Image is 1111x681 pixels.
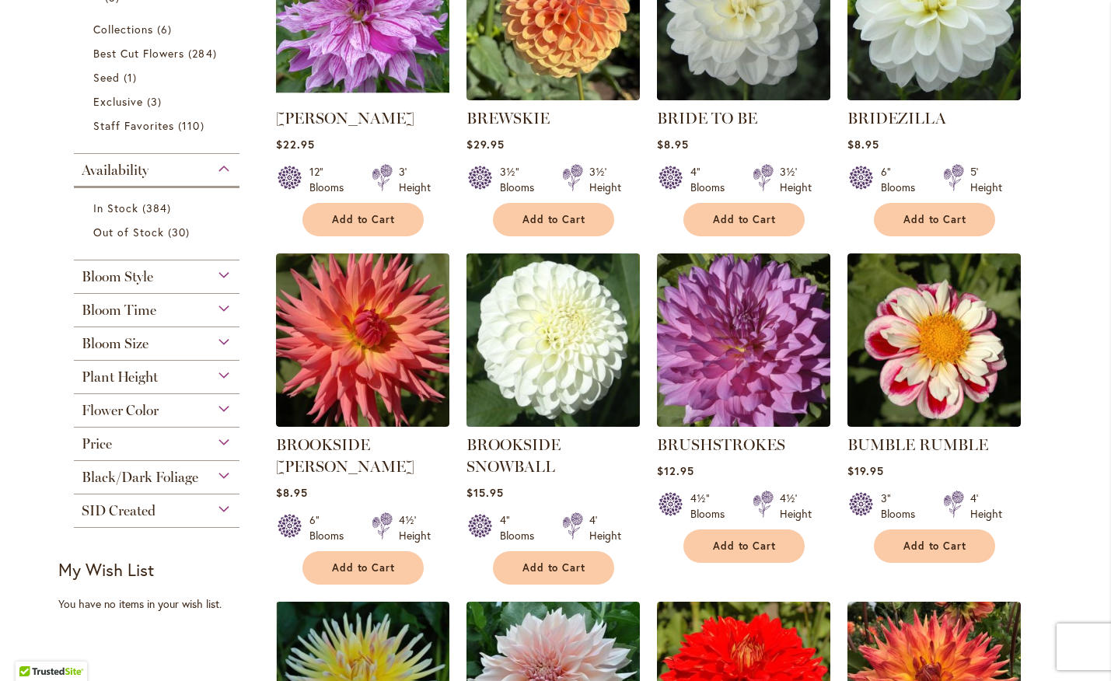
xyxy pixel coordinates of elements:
[847,109,946,127] a: BRIDEZILLA
[683,203,805,236] button: Add to Cart
[522,561,586,574] span: Add to Cart
[657,137,689,152] span: $8.95
[82,368,158,386] span: Plant Height
[302,203,424,236] button: Add to Cart
[466,89,640,103] a: BREWSKIE
[58,558,154,581] strong: My Wish List
[847,415,1021,430] a: BUMBLE RUMBLE
[12,626,55,669] iframe: Launch Accessibility Center
[847,463,884,478] span: $19.95
[903,540,967,553] span: Add to Cart
[589,512,621,543] div: 4' Height
[82,335,148,352] span: Bloom Size
[276,415,449,430] a: BROOKSIDE CHERI
[874,529,995,563] button: Add to Cart
[147,93,166,110] span: 3
[168,224,194,240] span: 30
[276,253,449,427] img: BROOKSIDE CHERI
[309,512,353,543] div: 6" Blooms
[82,469,198,486] span: Black/Dark Foliage
[332,561,396,574] span: Add to Cart
[589,164,621,195] div: 3½' Height
[462,250,644,431] img: BROOKSIDE SNOWBALL
[178,117,208,134] span: 110
[847,89,1021,103] a: BRIDEZILLA
[302,551,424,585] button: Add to Cart
[881,164,924,195] div: 6" Blooms
[93,117,225,134] a: Staff Favorites
[93,21,225,37] a: Collections
[276,485,308,500] span: $8.95
[309,164,353,195] div: 12" Blooms
[500,164,543,195] div: 3½" Blooms
[93,93,225,110] a: Exclusive
[276,137,315,152] span: $22.95
[466,435,561,476] a: BROOKSIDE SNOWBALL
[93,46,185,61] span: Best Cut Flowers
[157,21,176,37] span: 6
[657,89,830,103] a: BRIDE TO BE
[93,225,165,239] span: Out of Stock
[188,45,220,61] span: 284
[332,213,396,226] span: Add to Cart
[657,463,694,478] span: $12.95
[657,109,757,127] a: BRIDE TO BE
[124,69,141,86] span: 1
[657,253,830,427] img: BRUSHSTROKES
[82,268,153,285] span: Bloom Style
[93,200,225,216] a: In Stock 384
[82,402,159,419] span: Flower Color
[93,22,154,37] span: Collections
[713,540,777,553] span: Add to Cart
[466,137,505,152] span: $29.95
[399,164,431,195] div: 3' Height
[780,164,812,195] div: 3½' Height
[903,213,967,226] span: Add to Cart
[466,415,640,430] a: BROOKSIDE SNOWBALL
[970,491,1002,522] div: 4' Height
[657,435,785,454] a: BRUSHSTROKES
[58,596,266,612] div: You have no items in your wish list.
[276,435,414,476] a: BROOKSIDE [PERSON_NAME]
[93,94,143,109] span: Exclusive
[82,435,112,452] span: Price
[142,200,175,216] span: 384
[780,491,812,522] div: 4½' Height
[970,164,1002,195] div: 5' Height
[881,491,924,522] div: 3" Blooms
[93,70,120,85] span: Seed
[399,512,431,543] div: 4½' Height
[522,213,586,226] span: Add to Cart
[493,203,614,236] button: Add to Cart
[847,435,988,454] a: BUMBLE RUMBLE
[847,253,1021,427] img: BUMBLE RUMBLE
[874,203,995,236] button: Add to Cart
[466,109,550,127] a: BREWSKIE
[466,485,504,500] span: $15.95
[500,512,543,543] div: 4" Blooms
[690,491,734,522] div: 4½" Blooms
[276,89,449,103] a: Brandon Michael
[82,302,156,319] span: Bloom Time
[847,137,879,152] span: $8.95
[93,118,175,133] span: Staff Favorites
[93,45,225,61] a: Best Cut Flowers
[713,213,777,226] span: Add to Cart
[93,201,138,215] span: In Stock
[82,502,155,519] span: SID Created
[93,224,225,240] a: Out of Stock 30
[93,69,225,86] a: Seed
[690,164,734,195] div: 4" Blooms
[276,109,414,127] a: [PERSON_NAME]
[82,162,148,179] span: Availability
[493,551,614,585] button: Add to Cart
[683,529,805,563] button: Add to Cart
[657,415,830,430] a: BRUSHSTROKES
